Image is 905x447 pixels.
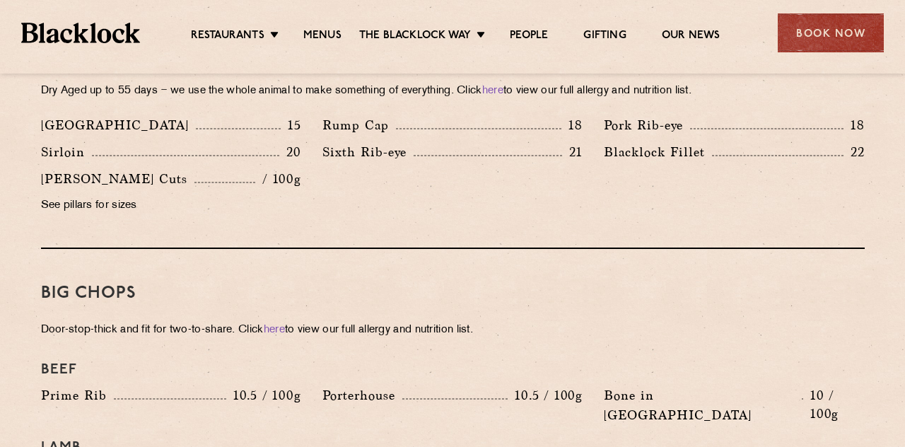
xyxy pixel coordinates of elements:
[191,29,264,45] a: Restaurants
[226,386,301,405] p: 10.5 / 100g
[482,86,503,96] a: here
[41,361,865,378] h4: Beef
[281,116,301,134] p: 15
[604,385,802,425] p: Bone in [GEOGRAPHIC_DATA]
[21,23,140,42] img: BL_Textured_Logo-footer-cropped.svg
[508,386,583,405] p: 10.5 / 100g
[41,169,194,189] p: [PERSON_NAME] Cuts
[41,385,114,405] p: Prime Rib
[604,142,712,162] p: Blacklock Fillet
[41,81,865,101] p: Dry Aged up to 55 days − we use the whole animal to make something of everything. Click to view o...
[41,142,92,162] p: Sirloin
[264,325,285,335] a: here
[41,196,301,216] p: See pillars for sizes
[510,29,548,45] a: People
[843,116,865,134] p: 18
[41,284,865,303] h3: Big Chops
[562,143,583,161] p: 21
[322,142,414,162] p: Sixth Rib-eye
[778,13,884,52] div: Book Now
[803,386,865,423] p: 10 / 100g
[255,170,301,188] p: / 100g
[41,320,865,340] p: Door-stop-thick and fit for two-to-share. Click to view our full allergy and nutrition list.
[322,385,402,405] p: Porterhouse
[41,115,196,135] p: [GEOGRAPHIC_DATA]
[303,29,341,45] a: Menus
[322,115,396,135] p: Rump Cap
[583,29,626,45] a: Gifting
[662,29,720,45] a: Our News
[843,143,865,161] p: 22
[604,115,690,135] p: Pork Rib-eye
[279,143,301,161] p: 20
[359,29,471,45] a: The Blacklock Way
[561,116,583,134] p: 18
